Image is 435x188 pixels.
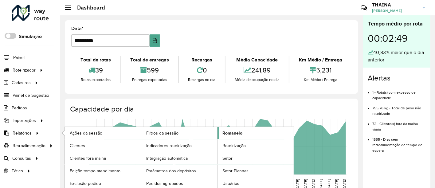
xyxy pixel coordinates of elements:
li: 72 - Cliente(s) fora da malha viária [372,116,425,132]
a: Ações da sessão [65,127,141,139]
span: Integração automática [146,155,188,162]
span: Romaneio [222,130,242,136]
span: Parâmetros dos depósitos [146,168,196,174]
span: Edição tempo atendimento [70,168,120,174]
a: Integração automática [141,152,217,164]
div: 5,231 [291,64,350,77]
div: Total de entregas [123,56,177,64]
button: Choose Date [150,34,160,47]
span: Indicadores roteirização [146,143,192,149]
div: Total de rotas [73,56,119,64]
label: Data [71,25,84,32]
span: Exclusão pedido [70,180,101,187]
li: 755,76 kg - Total de peso não roteirizado [372,101,425,116]
a: Clientes fora malha [65,152,141,164]
span: Importações [13,117,36,124]
span: Usuários [222,180,239,187]
h2: Dashboard [71,4,105,11]
span: Clientes [70,143,85,149]
div: Km Médio / Entrega [291,56,350,64]
div: Entregas exportadas [123,77,177,83]
a: Roteirização [217,139,294,152]
div: 241,89 [227,64,288,77]
span: Filtros da sessão [146,130,178,136]
label: Simulação [19,33,42,40]
span: Relatórios [13,130,32,136]
div: Média Capacidade [227,56,288,64]
span: Ações da sessão [70,130,102,136]
span: Roteirização [222,143,246,149]
div: Tempo médio por rota [368,20,425,28]
a: Indicadores roteirização [141,139,217,152]
div: Rotas exportadas [73,77,119,83]
h3: THAINA [372,2,418,8]
a: Parâmetros dos depósitos [141,165,217,177]
h4: Capacidade por dia [70,105,352,114]
span: Painel [13,54,25,61]
li: 1555 - Dias sem retroalimentação de tempo de espera [372,132,425,153]
a: Edição tempo atendimento [65,165,141,177]
span: Setor Planner [222,168,248,174]
span: Setor [222,155,233,162]
span: Consultas [12,155,31,162]
span: Clientes fora malha [70,155,106,162]
span: Roteirizador [13,67,36,73]
a: Contato Rápido [357,1,370,14]
div: Recargas no dia [180,77,223,83]
h4: Alertas [368,74,425,83]
a: Clientes [65,139,141,152]
div: 599 [123,64,177,77]
span: Pedidos agrupados [146,180,183,187]
div: Recargas [180,56,223,64]
span: Painel de Sugestão [13,92,49,99]
a: Filtros da sessão [141,127,217,139]
span: Tático [12,168,23,174]
div: Km Médio / Entrega [291,77,350,83]
span: Cadastros [12,80,31,86]
div: Média de ocupação no dia [227,77,288,83]
span: Retroalimentação [13,143,45,149]
a: Setor Planner [217,165,294,177]
li: 1 - Rota(s) com excesso de capacidade [372,85,425,101]
span: [PERSON_NAME] [372,8,418,14]
div: 00:02:49 [368,28,425,49]
div: 0 [180,64,223,77]
span: Pedidos [12,105,27,111]
div: 39 [73,64,119,77]
a: Setor [217,152,294,164]
div: 40,83% maior que o dia anterior [368,49,425,64]
a: Romaneio [217,127,294,139]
